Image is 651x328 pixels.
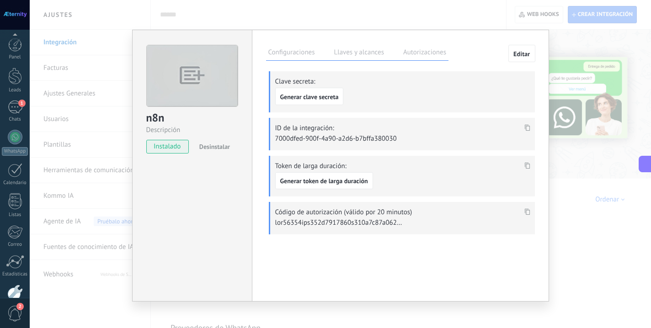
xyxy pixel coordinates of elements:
[280,94,339,100] span: Generar clave secreta
[2,54,28,60] div: Panel
[522,211,533,218] span: Copiar
[275,77,530,86] p: Clave secreta:
[16,303,24,310] span: 2
[275,162,530,170] p: Token de larga duración:
[18,100,26,107] span: 1
[401,47,448,60] label: Autorizaciones
[146,111,238,126] div: n8n
[275,208,530,217] p: Código de autorización (válido por 20 minutos)
[522,164,533,172] span: Copiar
[275,172,373,190] button: Generar token de larga duración
[275,134,403,143] p: 7000dfed-900f-4a90-a2d6-b7bffa380030
[280,178,368,184] span: Generar token de larga duración
[266,47,317,60] label: Configuraciones
[196,140,230,153] button: Desinstalar
[199,143,230,151] span: Desinstalar
[513,51,530,57] span: Editar
[275,124,530,132] p: ID de la integración:
[2,242,28,248] div: Correo
[146,126,238,134] p: Descripción
[2,87,28,93] div: Leads
[275,88,344,105] button: Generar clave secreta
[147,140,188,153] span: instalado
[2,271,28,277] div: Estadísticas
[2,180,28,186] div: Calendario
[147,45,238,106] img: widget icon
[522,127,533,134] span: Copiar
[2,212,28,218] div: Listas
[2,116,28,122] div: Chats
[332,47,386,60] label: Llaves y alcances
[2,147,28,156] div: WhatsApp
[508,45,535,62] button: Editar
[275,218,403,227] p: def50200bdc983e8085487d176f6a68c83490b00b7757b3c7e5e504f3c8c98120a1eeb6f6ef4dd39d32a0477deac1a6ff...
